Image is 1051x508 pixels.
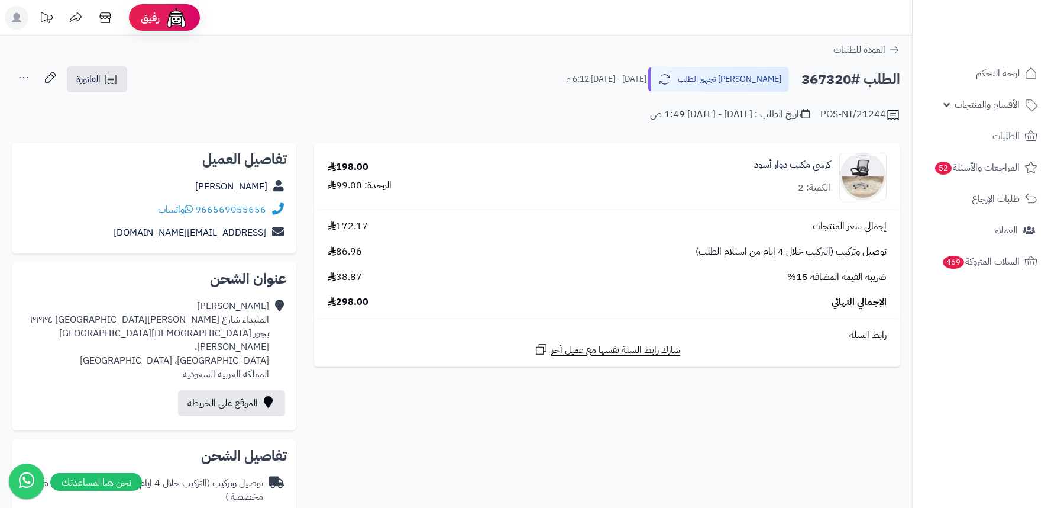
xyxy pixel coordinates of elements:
[534,342,680,357] a: شارك رابط السلة نفسها مع عميل آخر
[21,152,287,166] h2: تفاصيل العميل
[992,128,1020,144] span: الطلبات
[164,6,188,30] img: ai-face.png
[934,159,1020,176] span: المراجعات والأسئلة
[920,247,1044,276] a: السلات المتروكة469
[820,108,900,122] div: POS-NT/21244
[955,97,1020,113] span: الأقسام والمنتجات
[650,108,810,121] div: تاريخ الطلب : [DATE] - [DATE] 1:49 ص
[920,153,1044,182] a: المراجعات والأسئلة52
[972,191,1020,207] span: طلبات الإرجاع
[648,67,789,92] button: [PERSON_NAME] تجهيز الطلب
[21,300,269,381] div: [PERSON_NAME] المليداء شارع [PERSON_NAME][GEOGRAPHIC_DATA] ٣٣٣٤ بجور [DEMOGRAPHIC_DATA][GEOGRAPHI...
[971,20,1040,45] img: logo-2.png
[833,43,885,57] span: العودة للطلبات
[920,185,1044,213] a: طلبات الإرجاع
[195,179,267,194] a: [PERSON_NAME]
[566,73,646,85] small: [DATE] - [DATE] 6:12 م
[801,67,900,92] h2: الطلب #367320
[833,43,900,57] a: العودة للطلبات
[21,272,287,286] h2: عنوان الشحن
[798,181,830,195] div: الكمية: 2
[920,122,1044,150] a: الطلبات
[21,477,263,504] div: توصيل وتركيب (التركيب خلال 4 ايام من استلام الطلب)
[195,202,266,217] a: 966569055656
[934,161,952,175] span: 52
[995,222,1018,239] span: العملاء
[67,66,127,92] a: الفاتورة
[21,449,287,463] h2: تفاصيل الشحن
[754,158,830,172] a: كرسي مكتب دوار أسود
[328,295,368,309] span: 298.00
[832,295,887,309] span: الإجمالي النهائي
[813,220,887,233] span: إجمالي سعر المنتجات
[840,153,886,200] img: 1747294236-1-90x90.jpg
[920,216,1044,245] a: العملاء
[328,271,362,284] span: 38.87
[114,226,266,240] a: [EMAIL_ADDRESS][DOMAIN_NAME]
[328,179,392,192] div: الوحدة: 99.00
[787,271,887,284] span: ضريبة القيمة المضافة 15%
[31,6,61,33] a: تحديثات المنصة
[551,343,680,357] span: شارك رابط السلة نفسها مع عميل آخر
[696,245,887,259] span: توصيل وتركيب (التركيب خلال 4 ايام من استلام الطلب)
[942,255,965,269] span: 469
[328,160,368,174] div: 198.00
[158,202,193,217] a: واتساب
[976,65,1020,82] span: لوحة التحكم
[328,245,362,259] span: 86.96
[76,72,101,86] span: الفاتورة
[141,11,160,25] span: رفيق
[920,59,1044,88] a: لوحة التحكم
[942,253,1020,270] span: السلات المتروكة
[319,329,895,342] div: رابط السلة
[328,220,368,233] span: 172.17
[178,390,285,416] a: الموقع على الخريطة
